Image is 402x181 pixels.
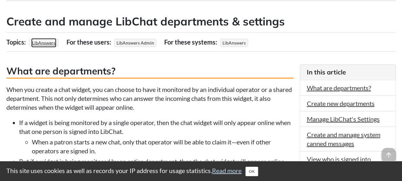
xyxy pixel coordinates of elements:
[307,100,374,107] a: Create new departments
[31,38,56,47] a: LibAnswers
[19,118,293,155] li: If a widget is being monitored by a single operator, then the chat widget will only appear online...
[212,167,242,174] a: Read more
[32,137,293,155] li: When a patron starts a new chat, only that operator will be able to claim it—even if other operat...
[307,68,389,77] h3: In this article
[382,148,396,162] span: arrow_upward
[6,14,396,29] h2: Create and manage LibChat departments & settings
[307,131,380,147] a: Create and manage system canned messages
[6,64,293,79] h3: What are departments?
[6,85,293,112] p: When you create a chat widget, you can choose to have it monitored by an individual operator or a...
[114,39,156,47] span: LibAnswers Admin
[220,39,248,47] span: LibAnswers
[6,36,27,48] div: Topics:
[382,149,396,156] a: arrow_upward
[307,115,379,123] a: Manage LibChat's Settings
[307,84,371,92] a: What are departments?
[164,36,219,48] div: For these systems:
[67,36,113,48] div: For these users:
[245,167,258,176] button: Close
